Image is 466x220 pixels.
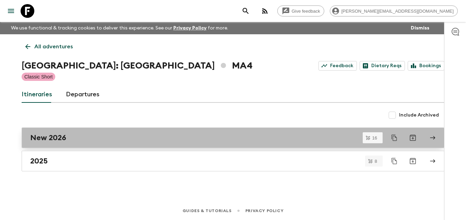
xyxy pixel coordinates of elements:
a: Give feedback [277,5,324,16]
a: Itineraries [22,86,52,103]
button: Duplicate [388,132,400,144]
a: Feedback [318,61,357,71]
a: Bookings [408,61,444,71]
button: search adventures [239,4,253,18]
span: 8 [371,159,381,163]
a: Privacy Policy [245,207,283,215]
h1: [GEOGRAPHIC_DATA]: [GEOGRAPHIC_DATA] MA4 [22,59,253,73]
span: Give feedback [288,9,324,14]
div: [PERSON_NAME][EMAIL_ADDRESS][DOMAIN_NAME] [330,5,458,16]
button: Duplicate [388,155,400,167]
span: 16 [368,136,381,140]
p: We use functional & tracking cookies to deliver this experience. See our for more. [8,22,231,34]
h2: New 2026 [30,133,66,142]
span: [PERSON_NAME][EMAIL_ADDRESS][DOMAIN_NAME] [338,9,457,14]
span: Include Archived [399,112,439,119]
a: Dietary Reqs [360,61,405,71]
button: Archive [406,131,420,145]
p: Classic Short [24,73,53,80]
a: Departures [66,86,100,103]
a: New 2026 [22,127,444,148]
a: All adventures [22,40,77,53]
button: Archive [406,154,420,168]
h2: 2025 [30,157,48,166]
p: All adventures [34,42,73,51]
a: 2025 [22,151,444,171]
button: menu [4,4,18,18]
button: Dismiss [409,23,431,33]
a: Privacy Policy [173,26,207,30]
a: Guides & Tutorials [183,207,232,215]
